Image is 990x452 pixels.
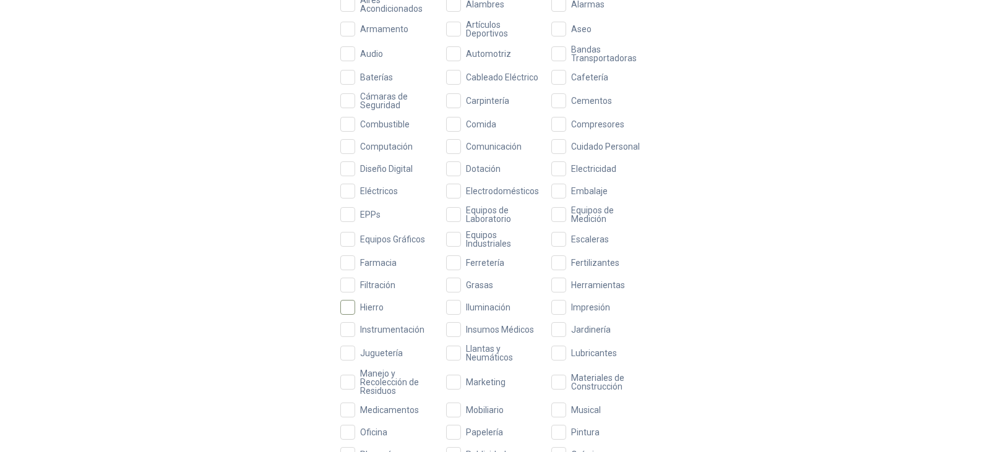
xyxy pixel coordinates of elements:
span: Cafetería [566,73,613,82]
span: Grasas [461,281,498,289]
span: Ferretería [461,258,509,267]
span: Carpintería [461,96,514,105]
span: Musical [566,406,606,414]
span: Iluminación [461,303,515,312]
span: Farmacia [355,258,402,267]
span: Manejo y Recolección de Residuos [355,369,439,395]
span: Artículos Deportivos [461,20,544,38]
span: Lubricantes [566,349,622,357]
span: Comida [461,120,501,129]
span: Cuidado Personal [566,142,645,151]
span: Impresión [566,303,615,312]
span: Herramientas [566,281,630,289]
span: Medicamentos [355,406,424,414]
span: Electrodomésticos [461,187,544,195]
span: Eléctricos [355,187,403,195]
span: Computación [355,142,418,151]
span: Diseño Digital [355,164,418,173]
span: Automotriz [461,49,516,58]
span: Equipos de Laboratorio [461,206,544,223]
span: Cámaras de Seguridad [355,92,439,109]
span: Cementos [566,96,617,105]
span: Filtración [355,281,400,289]
span: Compresores [566,120,629,129]
span: Hierro [355,303,389,312]
span: Mobiliario [461,406,509,414]
span: Materiales de Construcción [566,373,650,391]
span: Combustible [355,120,415,129]
span: Bandas Transportadoras [566,45,650,62]
span: Insumos Médicos [461,325,539,334]
span: Fertilizantes [566,258,624,267]
span: Llantas y Neumáticos [461,344,544,362]
span: Instrumentación [355,325,429,334]
span: Pintura [566,428,605,437]
span: Equipos de Medición [566,206,650,223]
span: Dotación [461,164,506,173]
span: Armamento [355,25,413,33]
span: Juguetería [355,349,408,357]
span: EPPs [355,210,385,219]
span: Equipos Industriales [461,231,544,248]
span: Comunicación [461,142,527,151]
span: Cableado Eléctrico [461,73,543,82]
span: Embalaje [566,187,613,195]
span: Oficina [355,428,392,437]
span: Electricidad [566,164,621,173]
span: Aseo [566,25,596,33]
span: Marketing [461,378,510,386]
span: Baterías [355,73,398,82]
span: Jardinería [566,325,616,334]
span: Papelería [461,428,508,437]
span: Equipos Gráficos [355,235,430,244]
span: Escaleras [566,235,614,244]
span: Audio [355,49,388,58]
